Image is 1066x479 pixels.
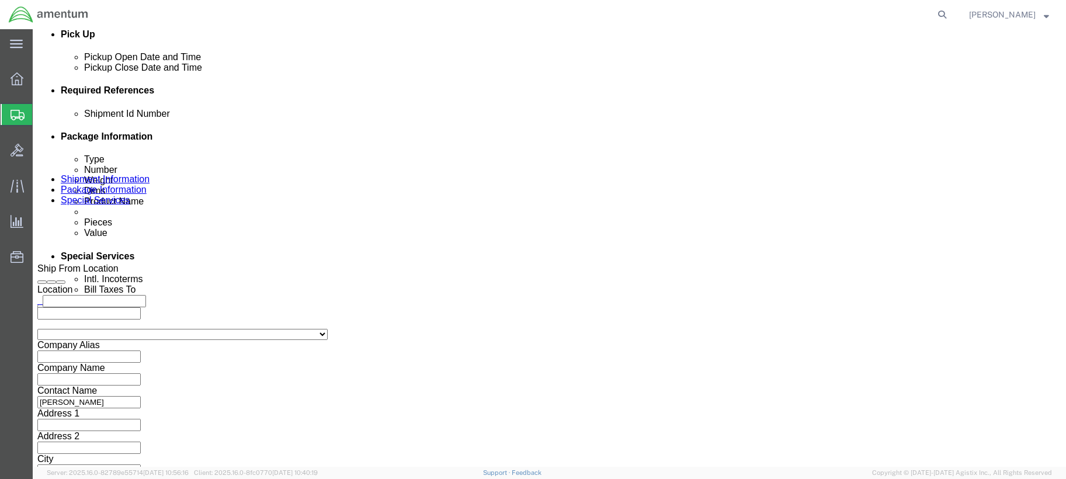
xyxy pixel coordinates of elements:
[8,6,89,23] img: logo
[968,8,1050,22] button: [PERSON_NAME]
[969,8,1036,21] span: Michael Aranda
[194,469,318,476] span: Client: 2025.16.0-8fc0770
[512,469,541,476] a: Feedback
[872,468,1052,478] span: Copyright © [DATE]-[DATE] Agistix Inc., All Rights Reserved
[483,469,512,476] a: Support
[47,469,189,476] span: Server: 2025.16.0-82789e55714
[143,469,189,476] span: [DATE] 10:56:16
[272,469,318,476] span: [DATE] 10:40:19
[33,29,1066,467] iframe: FS Legacy Container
